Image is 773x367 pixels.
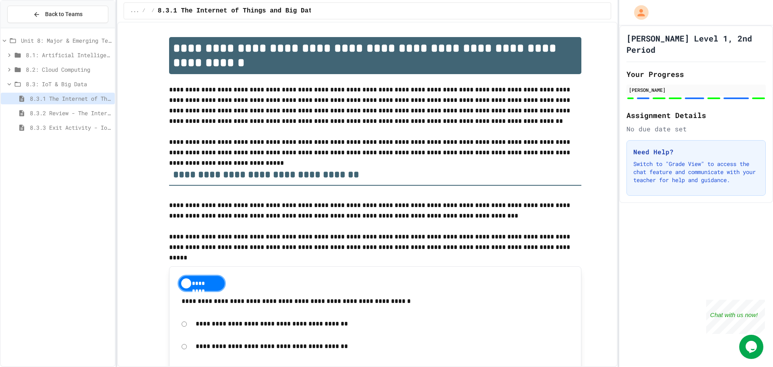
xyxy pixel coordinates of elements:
span: 8.3.1 The Internet of Things and Big Data: Our Connected Digital World [30,94,112,103]
h3: Need Help? [633,147,759,157]
div: My Account [626,3,651,22]
span: Back to Teams [45,10,83,19]
span: 8.3.1 The Internet of Things and Big Data: Our Connected Digital World [158,6,428,16]
span: Unit 8: Major & Emerging Technologies [21,36,112,45]
span: 8.3: IoT & Big Data [26,80,112,88]
span: 8.2: Cloud Computing [26,65,112,74]
span: 8.3.2 Review - The Internet of Things and Big Data [30,109,112,117]
span: 8.1: Artificial Intelligence Basics [26,51,112,59]
span: ... [130,8,139,14]
h2: Your Progress [626,68,766,80]
h1: [PERSON_NAME] Level 1, 2nd Period [626,33,766,55]
div: No due date set [626,124,766,134]
h2: Assignment Details [626,110,766,121]
button: Back to Teams [7,6,108,23]
span: 8.3.3 Exit Activity - IoT Data Detective Challenge [30,123,112,132]
p: Switch to "Grade View" to access the chat feature and communicate with your teacher for help and ... [633,160,759,184]
iframe: chat widget [739,335,765,359]
span: / [152,8,155,14]
span: / [142,8,145,14]
div: [PERSON_NAME] [629,86,763,93]
iframe: chat widget [706,300,765,334]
